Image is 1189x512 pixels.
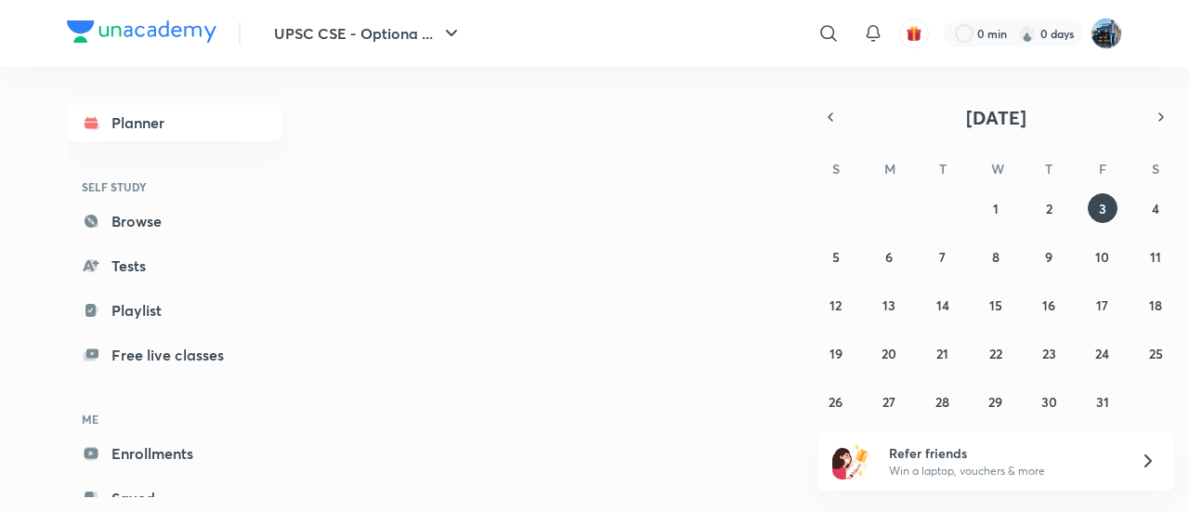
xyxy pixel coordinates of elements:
button: October 22, 2025 [981,338,1011,368]
button: October 29, 2025 [981,387,1011,416]
abbr: October 4, 2025 [1152,200,1159,217]
abbr: October 29, 2025 [988,393,1002,411]
a: Free live classes [67,336,282,374]
abbr: October 19, 2025 [830,345,843,362]
button: October 9, 2025 [1034,242,1064,271]
abbr: October 28, 2025 [935,393,949,411]
button: October 21, 2025 [928,338,958,368]
abbr: October 23, 2025 [1042,345,1056,362]
button: October 30, 2025 [1034,387,1064,416]
button: October 1, 2025 [981,193,1011,223]
button: October 31, 2025 [1088,387,1117,416]
button: October 10, 2025 [1088,242,1117,271]
a: Planner [67,104,282,141]
button: October 6, 2025 [874,242,904,271]
a: Browse [67,203,282,240]
abbr: Saturday [1152,160,1159,177]
abbr: Sunday [832,160,840,177]
abbr: October 14, 2025 [936,296,949,314]
img: streak [1018,24,1037,43]
h6: Refer friends [889,443,1117,463]
button: October 15, 2025 [981,290,1011,320]
h6: ME [67,403,282,435]
button: October 13, 2025 [874,290,904,320]
abbr: Monday [884,160,895,177]
img: referral [832,442,869,479]
img: I A S babu [1091,18,1122,49]
a: Playlist [67,292,282,329]
button: October 26, 2025 [821,387,851,416]
abbr: October 8, 2025 [992,248,1000,266]
button: October 23, 2025 [1034,338,1064,368]
abbr: October 7, 2025 [939,248,946,266]
button: October 28, 2025 [928,387,958,416]
button: October 8, 2025 [981,242,1011,271]
abbr: October 3, 2025 [1099,200,1106,217]
abbr: October 13, 2025 [882,296,895,314]
button: October 3, 2025 [1088,193,1117,223]
button: October 11, 2025 [1141,242,1170,271]
button: October 4, 2025 [1141,193,1170,223]
abbr: October 10, 2025 [1095,248,1109,266]
button: October 14, 2025 [928,290,958,320]
abbr: October 30, 2025 [1041,393,1057,411]
abbr: Wednesday [991,160,1004,177]
h6: SELF STUDY [67,171,282,203]
span: [DATE] [966,105,1026,130]
a: Enrollments [67,435,282,472]
button: October 27, 2025 [874,387,904,416]
abbr: October 12, 2025 [830,296,842,314]
button: October 18, 2025 [1141,290,1170,320]
button: October 7, 2025 [928,242,958,271]
button: [DATE] [843,104,1148,130]
button: October 2, 2025 [1034,193,1064,223]
abbr: Friday [1099,160,1106,177]
abbr: October 16, 2025 [1042,296,1055,314]
abbr: October 22, 2025 [989,345,1002,362]
abbr: October 5, 2025 [832,248,840,266]
img: avatar [906,25,922,42]
abbr: October 25, 2025 [1149,345,1163,362]
abbr: October 18, 2025 [1149,296,1162,314]
abbr: Tuesday [939,160,947,177]
abbr: October 1, 2025 [993,200,999,217]
button: October 5, 2025 [821,242,851,271]
abbr: October 11, 2025 [1150,248,1161,266]
abbr: October 24, 2025 [1095,345,1109,362]
abbr: Thursday [1045,160,1052,177]
abbr: October 6, 2025 [885,248,893,266]
abbr: October 15, 2025 [989,296,1002,314]
button: October 24, 2025 [1088,338,1117,368]
a: Company Logo [67,20,216,47]
abbr: October 26, 2025 [829,393,843,411]
button: October 17, 2025 [1088,290,1117,320]
abbr: October 21, 2025 [936,345,948,362]
abbr: October 2, 2025 [1046,200,1052,217]
abbr: October 17, 2025 [1096,296,1108,314]
button: October 25, 2025 [1141,338,1170,368]
p: Win a laptop, vouchers & more [889,463,1117,479]
button: October 12, 2025 [821,290,851,320]
a: Tests [67,247,282,284]
button: October 16, 2025 [1034,290,1064,320]
abbr: October 31, 2025 [1096,393,1109,411]
button: October 19, 2025 [821,338,851,368]
abbr: October 27, 2025 [882,393,895,411]
img: Company Logo [67,20,216,43]
button: UPSC CSE - Optiona ... [263,15,474,52]
button: October 20, 2025 [874,338,904,368]
abbr: October 9, 2025 [1045,248,1052,266]
button: avatar [899,19,929,48]
abbr: October 20, 2025 [882,345,896,362]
